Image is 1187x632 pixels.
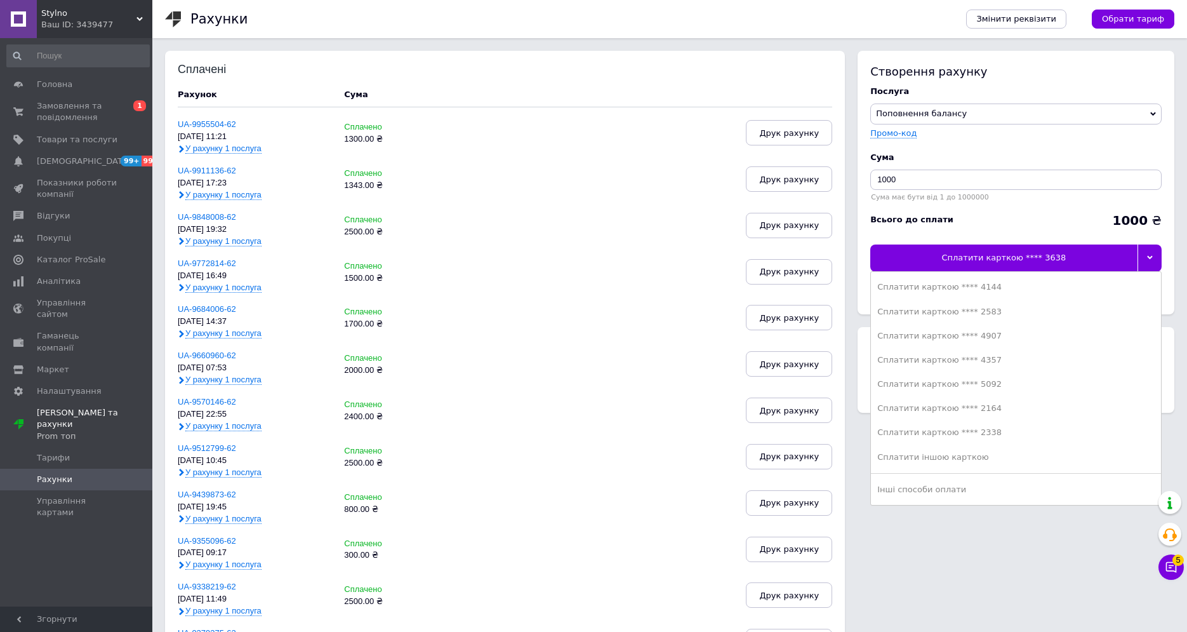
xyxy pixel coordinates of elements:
div: Сума має бути від 1 до 1000000 [870,193,1162,201]
a: UA-9955504-62 [178,119,236,129]
span: Показники роботи компанії [37,177,117,200]
b: 1000 [1112,213,1148,228]
span: Товари та послуги [37,134,117,145]
span: [DEMOGRAPHIC_DATA] [37,156,131,167]
div: Сплачено [344,307,449,317]
div: Сплачено [344,262,449,271]
span: 99+ [121,156,142,166]
div: [DATE] 14:37 [178,317,331,326]
span: Управління картами [37,495,117,518]
div: Сплачено [344,447,449,456]
a: Обрати тариф [1092,10,1174,29]
span: Обрати тариф [1102,13,1164,25]
div: 800.00 ₴ [344,505,449,514]
span: Поповнення балансу [876,109,967,118]
div: 300.00 ₴ [344,551,449,560]
div: 2000.00 ₴ [344,366,449,375]
span: У рахунку 1 послуга [185,283,262,293]
div: [DATE] 17:23 [178,178,331,188]
button: Друк рахунку [746,351,832,377]
span: 99+ [142,156,162,166]
span: Друк рахунку [759,220,819,230]
button: Друк рахунку [746,213,832,238]
a: UA-9772814-62 [178,259,236,268]
div: Сплачено [344,493,449,502]
div: Prom топ [37,431,152,442]
span: 1 [133,100,146,111]
button: Друк рахунку [746,398,832,423]
a: UA-9570146-62 [178,397,236,407]
span: Каталог ProSale [37,254,105,266]
button: Друк рахунку [746,490,832,516]
span: У рахунку 1 послуга [185,236,262,246]
div: [DATE] 22:55 [178,410,331,419]
div: [DATE] 10:45 [178,456,331,466]
span: Друк рахунку [759,360,819,369]
input: Пошук [6,44,150,67]
span: У рахунку 1 послуга [185,328,262,339]
div: [DATE] 09:17 [178,548,331,558]
div: Сплачено [344,585,449,595]
span: [PERSON_NAME] та рахунки [37,407,152,442]
span: Аналітика [37,276,81,287]
span: У рахунку 1 послуга [185,190,262,200]
label: Промо-код [870,128,917,138]
div: [DATE] 16:49 [178,271,331,281]
div: Сплатити карткою **** 4357 [877,354,1155,366]
span: Друк рахунку [759,591,819,600]
a: Змінити реквізити [966,10,1066,29]
div: Сплатити іншою карткою [877,452,1155,463]
div: 2400.00 ₴ [344,412,449,422]
div: 2500.00 ₴ [344,597,449,607]
div: [DATE] 19:32 [178,225,331,234]
div: Сплачено [344,354,449,363]
span: Stylno [41,8,136,19]
a: UA-9911136-62 [178,166,236,175]
div: 1500.00 ₴ [344,274,449,283]
span: Змінити реквізити [976,13,1056,25]
span: Рахунки [37,474,72,485]
a: UA-9439873-62 [178,490,236,499]
span: 5 [1172,554,1184,565]
span: Покупці [37,232,71,244]
button: Чат з покупцем5 [1158,555,1184,580]
span: Друк рахунку [759,175,819,184]
span: Друк рахунку [759,313,819,323]
span: У рахунку 1 послуга [185,375,262,385]
div: Сплатити карткою **** 5092 [877,379,1155,390]
div: Сплачено [344,539,449,549]
div: Cума [870,152,1162,163]
div: Сплатити карткою **** 4907 [877,330,1155,342]
span: Гаманець компанії [37,330,117,353]
button: Друк рахунку [746,259,832,285]
div: Ваш ID: 3439477 [41,19,152,30]
span: Головна [37,79,72,90]
div: Всього до сплати [870,214,953,225]
div: Послуга [870,86,1162,97]
a: UA-9684006-62 [178,304,236,314]
div: [DATE] 11:49 [178,595,331,604]
div: [DATE] 19:45 [178,502,331,512]
div: Сплатити карткою **** 2583 [877,306,1155,318]
div: Рахунок [178,89,331,100]
h1: Рахунки [190,11,248,27]
div: [DATE] 07:53 [178,363,331,373]
div: 1343.00 ₴ [344,181,449,191]
a: UA-9338219-62 [178,582,236,591]
button: Друк рахунку [746,444,832,469]
span: Управління сайтом [37,297,117,320]
div: Сплачені [178,64,261,76]
span: У рахунку 1 послуга [185,144,262,154]
span: Налаштування [37,386,102,397]
span: У рахунку 1 послуга [185,421,262,431]
div: Cума [344,89,368,100]
span: Маркет [37,364,69,375]
div: Сплатити карткою **** 2164 [877,403,1155,414]
a: UA-9660960-62 [178,351,236,360]
span: Друк рахунку [759,128,819,138]
div: ₴ [1112,214,1162,227]
span: У рахунку 1 послуга [185,606,262,616]
span: Відгуки [37,210,70,222]
span: У рахунку 1 послуга [185,467,262,478]
span: Друк рахунку [759,498,819,508]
